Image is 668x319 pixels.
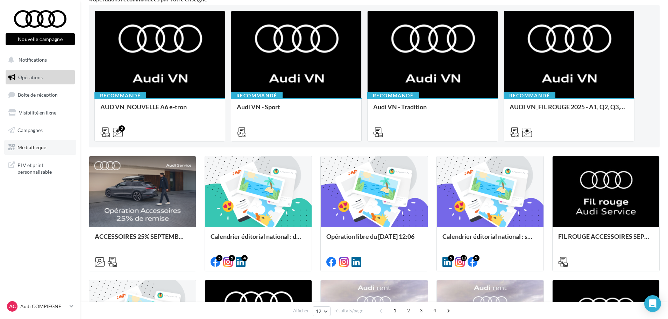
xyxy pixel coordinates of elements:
[4,140,76,155] a: Médiathèque
[100,103,219,117] div: AUD VN_NOUVELLE A6 e-tron
[558,233,654,247] div: FIL ROUGE ACCESSOIRES SEPTEMBRE - AUDI SERVICE
[389,305,400,316] span: 1
[231,92,283,99] div: Recommandé
[316,308,322,314] span: 12
[9,303,16,310] span: AC
[429,305,440,316] span: 4
[18,74,43,80] span: Opérations
[17,144,46,150] span: Médiathèque
[4,105,76,120] a: Visibilité en ligne
[461,255,467,261] div: 13
[229,255,235,261] div: 5
[504,92,555,99] div: Recommandé
[403,305,414,316] span: 2
[4,70,76,85] a: Opérations
[17,160,72,175] span: PLV et print personnalisable
[4,53,73,67] button: Notifications
[334,307,363,314] span: résultats/page
[4,87,76,102] a: Boîte de réception
[644,295,661,312] div: Open Intercom Messenger
[241,255,248,261] div: 4
[19,110,56,116] span: Visibilité en ligne
[17,127,43,133] span: Campagnes
[373,103,492,117] div: Audi VN - Tradition
[216,255,222,261] div: 5
[4,158,76,178] a: PLV et print personnalisable
[293,307,309,314] span: Afficher
[211,233,306,247] div: Calendrier éditorial national : du 02.09 au 03.09
[6,300,75,313] a: AC Audi COMPIEGNE
[20,303,67,310] p: Audi COMPIEGNE
[448,255,454,261] div: 5
[237,103,356,117] div: Audi VN - Sport
[313,306,331,316] button: 12
[473,255,479,261] div: 5
[94,92,146,99] div: Recommandé
[95,233,190,247] div: ACCESSOIRES 25% SEPTEMBRE - AUDI SERVICE
[4,123,76,138] a: Campagnes
[510,103,628,117] div: AUDI VN_FIL ROUGE 2025 - A1, Q2, Q3, Q5 et Q4 e-tron
[18,92,58,98] span: Boîte de réception
[19,57,47,63] span: Notifications
[442,233,538,247] div: Calendrier éditorial national : semaine du 25.08 au 31.08
[326,233,422,247] div: Opération libre du [DATE] 12:06
[6,33,75,45] button: Nouvelle campagne
[415,305,427,316] span: 3
[367,92,419,99] div: Recommandé
[119,125,125,132] div: 2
